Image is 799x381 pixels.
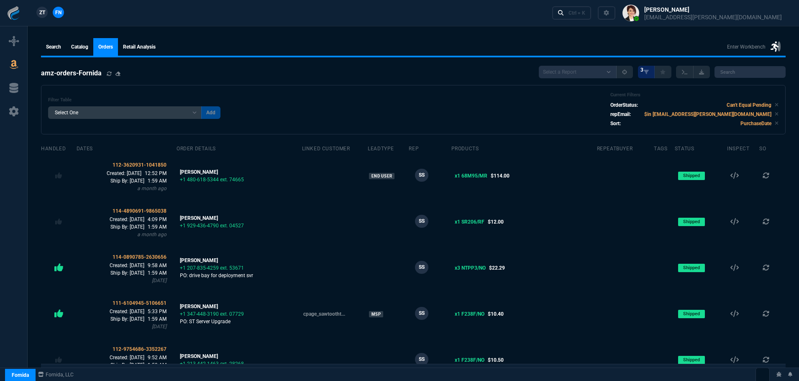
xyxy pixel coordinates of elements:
[489,264,505,272] span: $22.29
[110,362,148,368] span: Ship By: [DATE]
[419,171,425,179] span: SS
[77,145,93,152] div: Dates
[610,111,631,118] p: repEmail:
[727,43,766,51] p: Enter Workbench
[419,355,425,363] span: SS
[302,145,350,152] div: Linked Customer
[148,316,166,322] span: 1:59 AM
[180,169,218,175] span: [PERSON_NAME]
[148,263,166,268] span: 9:58 AM
[303,311,345,317] a: cpage_sawtoothtechnology_com
[455,172,487,180] span: x1 68M95/MR
[148,178,166,184] span: 1:59 AM
[110,216,148,222] span: Created: [DATE]
[177,145,216,152] div: Order Details
[419,309,425,317] span: SS
[113,300,166,306] span: 111-6104945-5106651
[39,9,45,16] span: ZT
[48,97,220,103] h6: Filter Table
[41,68,102,78] h4: amz-orders-Fornida
[369,311,383,317] a: MSP
[113,346,166,352] span: 112-9754686-3352267
[455,310,484,318] span: x1 F238F/NO
[451,145,479,152] div: Products
[678,356,705,364] span: Shipped
[610,101,638,109] p: OrderStatus:
[368,145,394,152] div: LeadType
[180,215,218,221] span: [PERSON_NAME]
[180,264,253,272] div: +1 207-835-4259 ext. 53671
[180,176,244,183] div: +1 480-618-5344 ext. 74665
[610,92,779,98] h6: Current Filters
[148,216,166,222] span: 4:09 PM
[110,316,148,322] span: Ship By: [DATE]
[148,355,166,360] span: 9:52 AM
[369,173,394,179] a: End User
[118,38,161,56] a: Retail Analysis
[678,218,705,226] span: Shipped
[36,371,76,378] a: msbcCompanyName
[419,263,425,271] span: SS
[137,232,166,237] span: a month ago
[148,270,166,276] span: 1:59 AM
[409,145,419,152] div: Rep
[180,222,244,229] div: +1 929-436-4790 ext. 04527
[488,310,504,318] span: $10.40
[110,309,148,314] span: Created: [DATE]
[455,218,484,226] span: x1 SR206/RF
[727,102,771,108] code: Can't Equal Pending
[148,362,166,368] span: 1:59 AM
[137,185,166,191] span: a month ago
[113,162,166,168] span: 112-3620931-1041850
[419,217,425,225] span: SS
[180,360,244,368] div: +1 213-442-1463 ext. 28268
[455,356,484,364] span: x1 F238F/NO
[148,309,166,314] span: 5:33 PM
[488,356,504,364] span: $10.50
[491,172,510,180] span: $114.00
[180,353,218,359] span: [PERSON_NAME]
[740,121,771,126] code: PurchaseDate
[93,38,118,56] a: Orders
[675,145,694,152] div: Status
[180,272,253,279] div: PO: drive bay for deployment svr
[610,120,621,127] p: Sort:
[569,10,585,16] div: Ctrl + K
[110,178,148,184] span: Ship By: [DATE]
[41,38,66,56] a: Search
[145,170,166,176] span: 12:52 PM
[180,310,244,318] div: +1 347-448-3190 ext. 07729
[727,145,749,152] div: Inspect
[110,224,148,230] span: Ship By: [DATE]
[488,218,504,226] span: $12.00
[771,40,781,54] nx-icon: Enter Workbench
[113,254,166,260] span: 114-0890785-2630656
[110,270,148,276] span: Ship By: [DATE]
[678,310,705,318] span: Shipped
[180,257,218,263] span: [PERSON_NAME]
[152,324,166,330] span: [DATE]
[455,264,486,272] span: x3 NTPP3/NO
[180,318,230,325] div: PO: ST Server Upgrade
[41,145,66,152] div: Handled
[644,111,771,117] code: $in [EMAIL_ADDRESS][PERSON_NAME][DOMAIN_NAME]
[678,264,705,272] span: Shipped
[714,66,786,78] input: Search
[113,208,166,214] span: 114-4890691-9865038
[759,145,766,152] div: SO
[180,304,218,309] span: [PERSON_NAME]
[597,145,633,152] div: repeatBuyer
[640,67,643,73] span: 3
[110,263,148,268] span: Created: [DATE]
[55,9,61,16] span: FN
[152,278,166,283] span: [DATE]
[678,172,705,180] span: Shipped
[66,38,93,56] a: Catalog
[654,145,667,152] div: Tags
[110,355,148,360] span: Created: [DATE]
[148,224,166,230] span: 1:59 AM
[107,170,145,176] span: Created: [DATE]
